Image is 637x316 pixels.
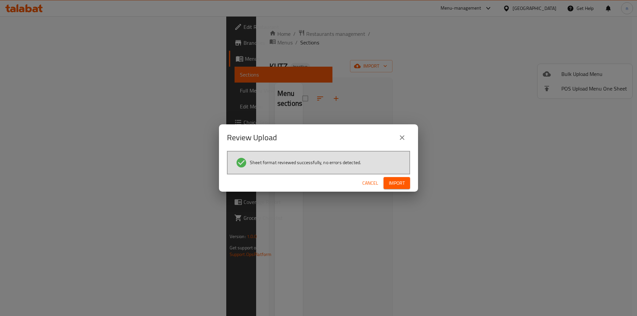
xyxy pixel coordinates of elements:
[384,177,410,189] button: Import
[360,177,381,189] button: Cancel
[394,130,410,146] button: close
[389,179,405,187] span: Import
[250,159,361,166] span: Sheet format reviewed successfully, no errors detected.
[227,132,277,143] h2: Review Upload
[362,179,378,187] span: Cancel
